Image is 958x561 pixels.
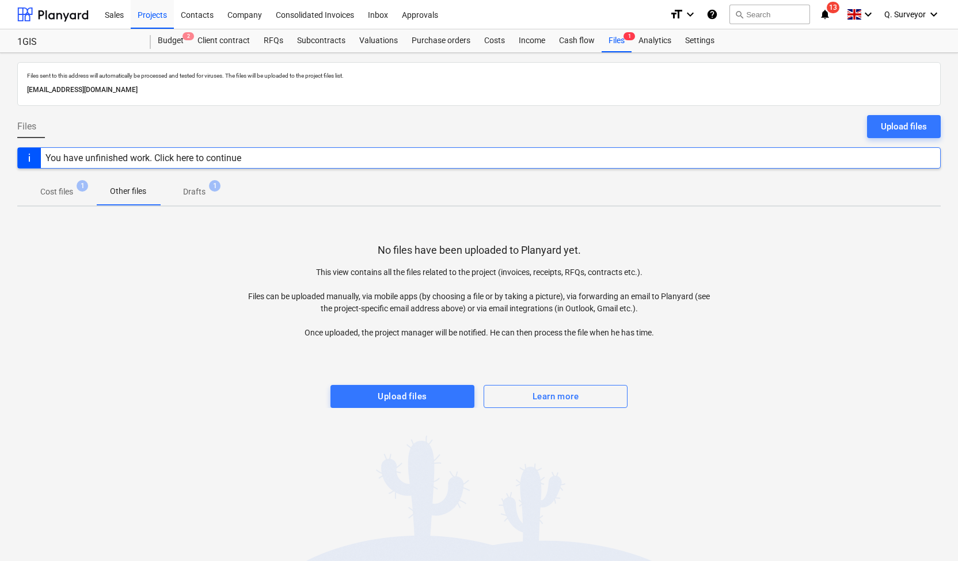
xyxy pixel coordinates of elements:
button: Upload files [330,385,474,408]
i: format_size [670,7,683,21]
p: [EMAIL_ADDRESS][DOMAIN_NAME] [27,84,931,96]
button: Upload files [867,115,941,138]
button: Search [729,5,810,24]
div: Files [602,29,632,52]
p: Files sent to this address will automatically be processed and tested for viruses. The files will... [27,72,931,79]
p: Cost files [40,186,73,198]
a: Analytics [632,29,678,52]
a: Files1 [602,29,632,52]
p: Drafts [183,186,206,198]
a: Subcontracts [290,29,352,52]
a: Budget2 [151,29,191,52]
a: Client contract [191,29,257,52]
span: 13 [827,2,839,13]
a: Purchase orders [405,29,477,52]
span: Q. Surveyor [884,10,926,19]
span: 1 [77,180,88,192]
i: Knowledge base [706,7,718,21]
i: keyboard_arrow_down [927,7,941,21]
p: No files have been uploaded to Planyard yet. [378,243,581,257]
span: 2 [183,32,194,40]
div: Upload files [881,119,927,134]
div: Upload files [378,389,427,404]
div: 1GIS [17,36,137,48]
a: Income [512,29,552,52]
a: Costs [477,29,512,52]
p: Other files [110,185,146,197]
a: RFQs [257,29,290,52]
a: Cash flow [552,29,602,52]
div: Learn more [533,389,579,404]
a: Valuations [352,29,405,52]
p: This view contains all the files related to the project (invoices, receipts, RFQs, contracts etc.... [248,266,710,339]
button: Learn more [484,385,628,408]
i: keyboard_arrow_down [683,7,697,21]
span: 1 [624,32,635,40]
div: Budget [151,29,191,52]
i: keyboard_arrow_down [861,7,875,21]
span: 1 [209,180,221,192]
span: Files [17,120,36,133]
span: search [735,10,744,19]
i: notifications [819,7,831,21]
div: You have unfinished work. Click here to continue [45,152,241,163]
a: Settings [678,29,721,52]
